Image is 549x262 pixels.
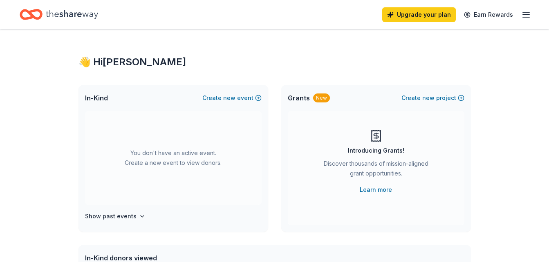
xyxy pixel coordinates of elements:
[85,93,108,103] span: In-Kind
[85,211,137,221] h4: Show past events
[85,111,262,205] div: You don't have an active event. Create a new event to view donors.
[360,185,392,195] a: Learn more
[382,7,456,22] a: Upgrade your plan
[202,93,262,103] button: Createnewevent
[78,56,471,69] div: 👋 Hi [PERSON_NAME]
[459,7,518,22] a: Earn Rewards
[348,146,404,155] div: Introducing Grants!
[20,5,98,24] a: Home
[320,159,432,182] div: Discover thousands of mission-aligned grant opportunities.
[223,93,235,103] span: new
[313,93,330,102] div: New
[288,93,310,103] span: Grants
[422,93,435,103] span: new
[85,211,146,221] button: Show past events
[401,93,464,103] button: Createnewproject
